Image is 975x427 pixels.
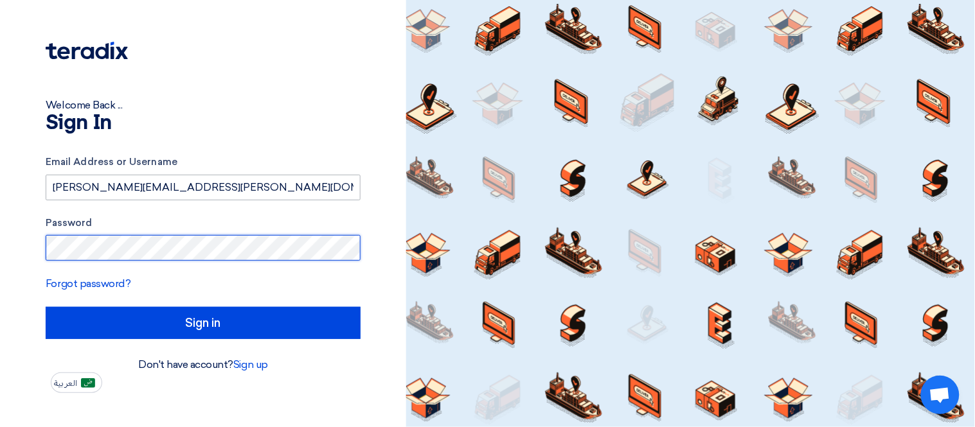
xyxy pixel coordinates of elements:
[46,98,361,113] div: Welcome Back ...
[46,175,361,200] input: Enter your business email or username
[233,358,268,370] a: Sign up
[46,113,361,134] h1: Sign In
[54,379,77,388] span: العربية
[51,372,102,393] button: العربية
[81,378,95,388] img: ar-AR.png
[46,277,130,290] a: Forgot password?
[921,376,960,414] a: Open chat
[46,216,361,231] label: Password
[46,307,361,339] input: Sign in
[46,357,361,372] div: Don't have account?
[46,155,361,170] label: Email Address or Username
[46,42,128,60] img: Teradix logo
